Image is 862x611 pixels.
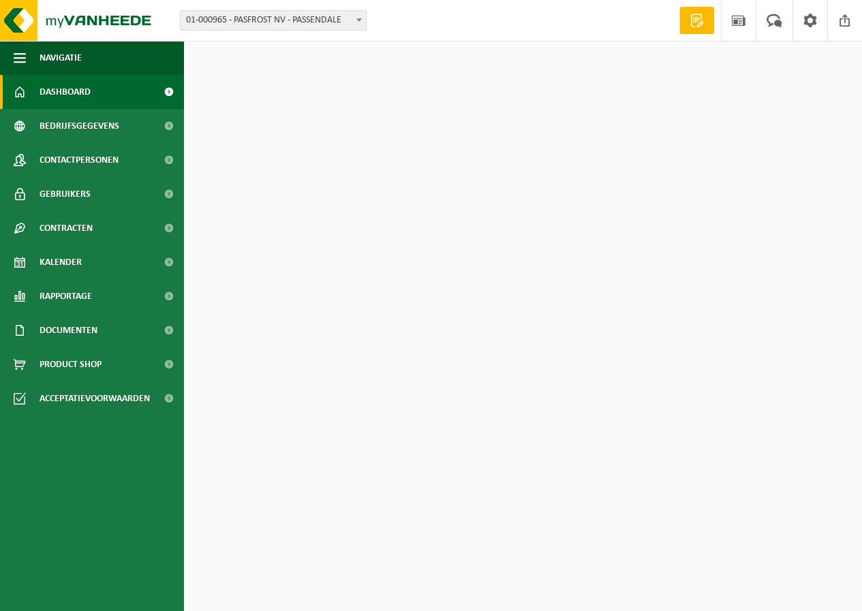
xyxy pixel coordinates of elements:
span: Documenten [40,313,97,347]
span: Acceptatievoorwaarden [40,381,150,416]
span: Kalender [40,245,82,279]
span: Bedrijfsgegevens [40,109,119,143]
span: Gebruikers [40,177,91,211]
span: Contracten [40,211,93,245]
span: Rapportage [40,279,92,313]
span: Navigatie [40,41,82,75]
span: Product Shop [40,347,102,381]
span: 01-000965 - PASFROST NV - PASSENDALE [181,11,366,30]
span: 01-000965 - PASFROST NV - PASSENDALE [180,10,367,31]
span: Contactpersonen [40,143,119,177]
span: Dashboard [40,75,91,109]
